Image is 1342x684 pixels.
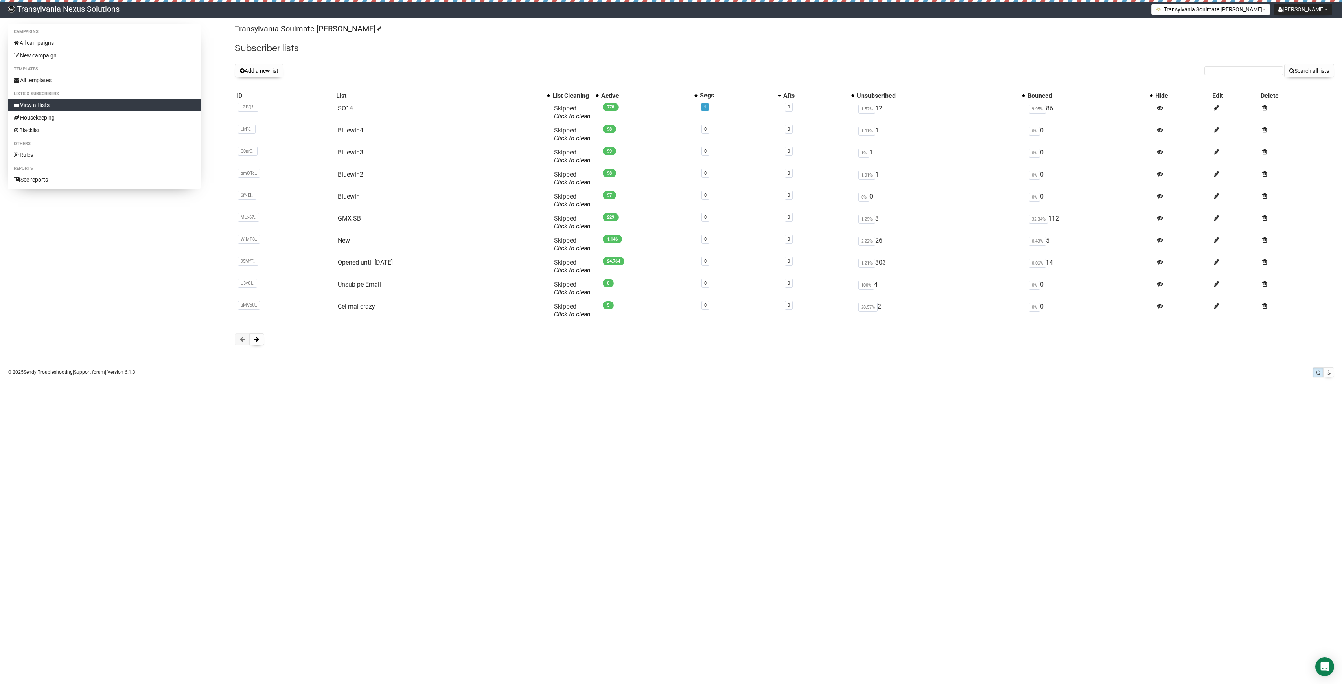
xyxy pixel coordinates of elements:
[1026,189,1154,211] td: 0
[1026,256,1154,278] td: 14
[603,103,619,111] span: 778
[855,123,1026,145] td: 1
[338,215,361,222] a: GMX SB
[858,171,875,180] span: 1.01%
[235,64,283,77] button: Add a new list
[603,257,624,265] span: 24,764
[855,189,1026,211] td: 0
[855,101,1026,123] td: 12
[1026,211,1154,234] td: 112
[238,125,256,134] span: LirF6..
[554,178,591,186] a: Click to clean
[1029,303,1040,312] span: 0%
[554,171,591,186] span: Skipped
[8,27,201,37] li: Campaigns
[554,303,591,318] span: Skipped
[603,191,616,199] span: 97
[603,213,619,221] span: 229
[704,281,707,286] a: 0
[1026,101,1154,123] td: 86
[855,300,1026,322] td: 2
[788,149,790,154] a: 0
[338,149,363,156] a: Bluewin3
[74,370,105,375] a: Support forum
[235,90,335,101] th: ID: No sort applied, sorting is disabled
[338,303,375,310] a: Cei mai crazy
[338,259,393,266] a: Opened until [DATE]
[788,127,790,132] a: 0
[1259,90,1334,101] th: Delete: No sort applied, sorting is disabled
[704,127,707,132] a: 0
[601,92,690,100] div: Active
[238,191,256,200] span: 6fNEI..
[858,215,875,224] span: 1.29%
[554,193,591,208] span: Skipped
[8,368,135,377] p: © 2025 | | | Version 6.1.3
[855,167,1026,189] td: 1
[603,301,614,309] span: 5
[788,303,790,308] a: 0
[1155,92,1209,100] div: Hide
[554,134,591,142] a: Click to clean
[336,92,543,100] div: List
[1026,167,1154,189] td: 0
[335,90,551,101] th: List: No sort applied, activate to apply an ascending sort
[1154,90,1211,101] th: Hide: No sort applied, sorting is disabled
[855,90,1026,101] th: Unsubscribed: No sort applied, activate to apply an ascending sort
[1315,657,1334,676] div: Open Intercom Messenger
[1284,64,1334,77] button: Search all lists
[704,237,707,242] a: 0
[8,139,201,149] li: Others
[1151,4,1270,15] button: Transylvania Soulmate [PERSON_NAME]
[8,164,201,173] li: Reports
[8,173,201,186] a: See reports
[1274,4,1332,15] button: [PERSON_NAME]
[38,370,73,375] a: Troubleshooting
[554,311,591,318] a: Click to clean
[8,49,201,62] a: New campaign
[858,149,869,158] span: 1%
[1211,90,1259,101] th: Edit: No sort applied, sorting is disabled
[238,279,257,288] span: U3vOj..
[8,124,201,136] a: Blacklist
[1026,145,1154,167] td: 0
[338,127,363,134] a: Bluewin4
[235,41,1334,55] h2: Subscriber lists
[554,127,591,142] span: Skipped
[554,281,591,296] span: Skipped
[1029,127,1040,136] span: 0%
[1029,215,1048,224] span: 32.84%
[600,90,698,101] th: Active: No sort applied, activate to apply an ascending sort
[858,281,874,290] span: 100%
[8,149,201,161] a: Rules
[788,105,790,110] a: 0
[788,193,790,198] a: 0
[551,90,600,101] th: List Cleaning: No sort applied, activate to apply an ascending sort
[704,215,707,220] a: 0
[554,222,591,230] a: Click to clean
[855,256,1026,278] td: 303
[704,171,707,176] a: 0
[855,145,1026,167] td: 1
[1026,234,1154,256] td: 5
[704,259,707,264] a: 0
[858,237,875,246] span: 2.22%
[238,169,260,178] span: qmQTe..
[554,149,591,164] span: Skipped
[554,289,591,296] a: Click to clean
[1029,259,1046,268] span: 0.06%
[1029,193,1040,202] span: 0%
[603,125,616,133] span: 98
[788,237,790,242] a: 0
[8,74,201,86] a: All templates
[554,237,591,252] span: Skipped
[8,6,15,13] img: 586cc6b7d8bc403f0c61b981d947c989
[24,370,37,375] a: Sendy
[1026,278,1154,300] td: 0
[1156,6,1162,12] img: 1.png
[603,279,614,287] span: 0
[704,303,707,308] a: 0
[858,127,875,136] span: 1.01%
[1029,105,1046,114] span: 9.95%
[1029,237,1046,246] span: 0.43%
